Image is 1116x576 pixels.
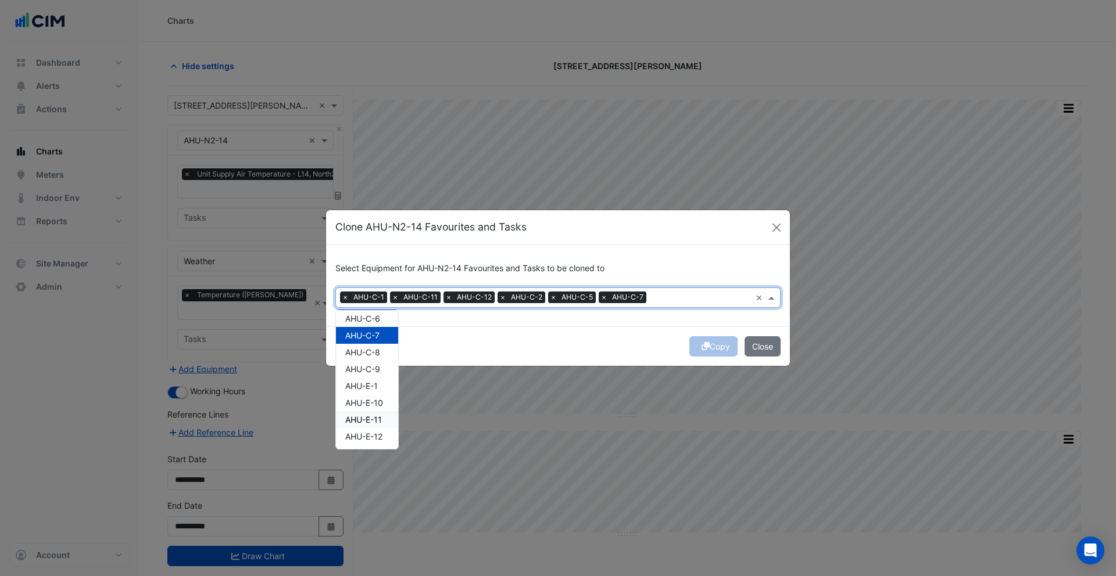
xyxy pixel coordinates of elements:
[756,291,766,304] span: Clear
[768,219,785,236] button: Close
[559,291,596,303] span: AHU-C-5
[335,264,781,273] h6: Select Equipment for AHU-N2-14 Favourites and Tasks to be cloned to
[345,347,380,357] span: AHU-C-8
[350,291,387,303] span: AHU-C-1
[345,381,378,391] span: AHU-E-1
[335,309,399,449] ng-dropdown-panel: Options list
[345,364,380,374] span: AHU-C-9
[345,398,383,408] span: AHU-E-10
[345,448,383,458] span: AHU-E-13
[390,291,400,303] span: ×
[508,291,545,303] span: AHU-C-2
[498,291,508,303] span: ×
[345,330,380,340] span: AHU-C-7
[548,291,559,303] span: ×
[1076,537,1104,564] div: Open Intercom Messenger
[345,314,380,323] span: AHU-C-6
[345,415,382,424] span: AHU-E-11
[345,431,382,441] span: AHU-E-12
[599,291,609,303] span: ×
[335,219,527,235] h5: Clone AHU-N2-14 Favourites and Tasks
[340,291,350,303] span: ×
[454,291,495,303] span: AHU-C-12
[745,336,781,357] button: Close
[400,291,441,303] span: AHU-C-11
[443,291,454,303] span: ×
[609,291,646,303] span: AHU-C-7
